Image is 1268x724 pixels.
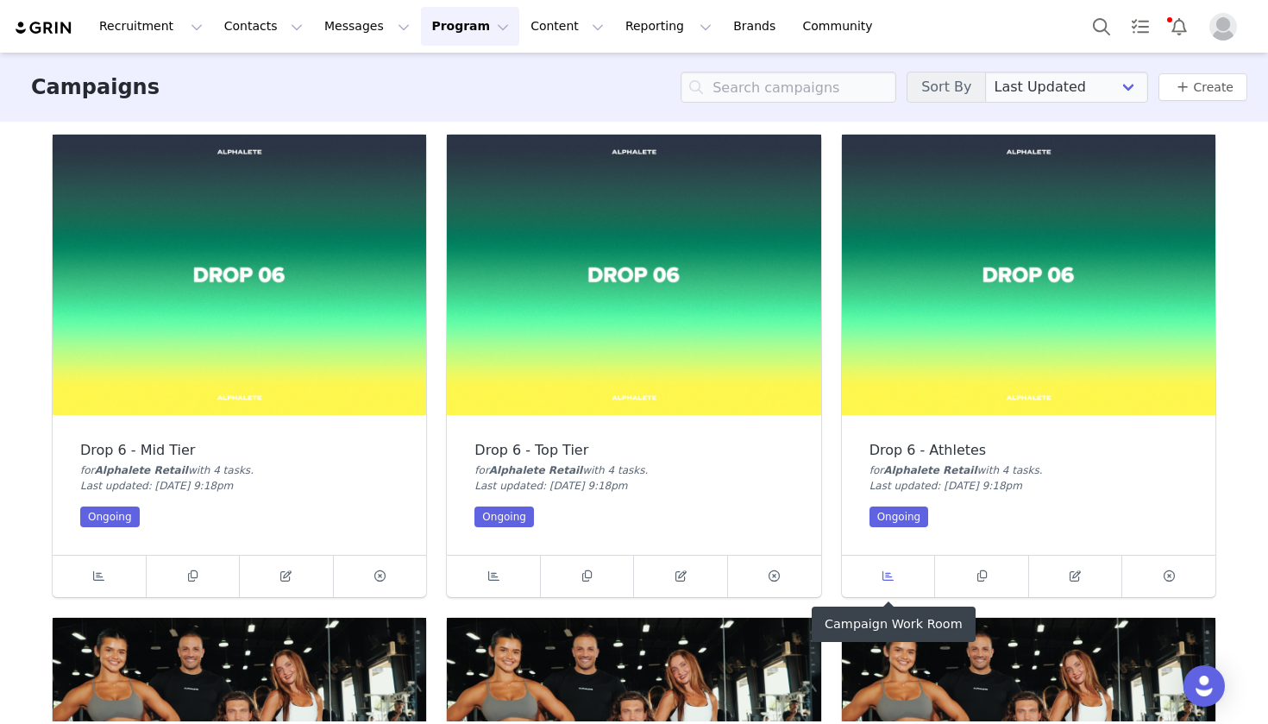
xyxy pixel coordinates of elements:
div: for with 4 task . [869,463,1188,478]
button: Messages [314,7,420,46]
div: Campaign Work Room [812,607,976,642]
a: Brands [723,7,791,46]
span: s [639,464,644,476]
button: Content [520,7,614,46]
span: Alphalete Retail [489,464,582,476]
a: Tasks [1121,7,1159,46]
div: Last updated: [DATE] 9:18pm [80,478,399,494]
button: Contacts [214,7,313,46]
button: Recruitment [89,7,213,46]
div: Open Intercom Messenger [1183,665,1225,707]
button: Reporting [615,7,722,46]
div: Last updated: [DATE] 9:18pm [474,478,793,494]
a: Community [793,7,891,46]
button: Profile [1199,13,1254,41]
span: s [1034,464,1039,476]
div: Drop 6 - Athletes [869,443,1188,458]
div: Ongoing [869,507,929,527]
button: Program [421,7,519,46]
div: Ongoing [474,507,534,527]
div: Drop 6 - Top Tier [474,443,793,458]
img: Drop 6 - Athletes [842,135,1215,415]
span: Alphalete Retail [883,464,976,476]
span: s [245,464,250,476]
img: Drop 6 - Mid Tier [53,135,426,415]
div: Last updated: [DATE] 9:18pm [869,478,1188,494]
img: Drop 6 - Top Tier [447,135,820,415]
span: Alphalete Retail [95,464,188,476]
div: for with 4 task . [80,463,399,478]
img: placeholder-profile.jpg [1209,13,1237,41]
input: Search campaigns [681,72,896,103]
button: Create [1158,73,1247,101]
a: Create [1172,77,1233,98]
button: Notifications [1160,7,1198,46]
div: Ongoing [80,507,140,527]
div: for with 4 task . [474,463,793,478]
div: Drop 6 - Mid Tier [80,443,399,458]
button: Search [1083,7,1120,46]
h3: Campaigns [31,72,160,103]
img: grin logo [14,20,74,36]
